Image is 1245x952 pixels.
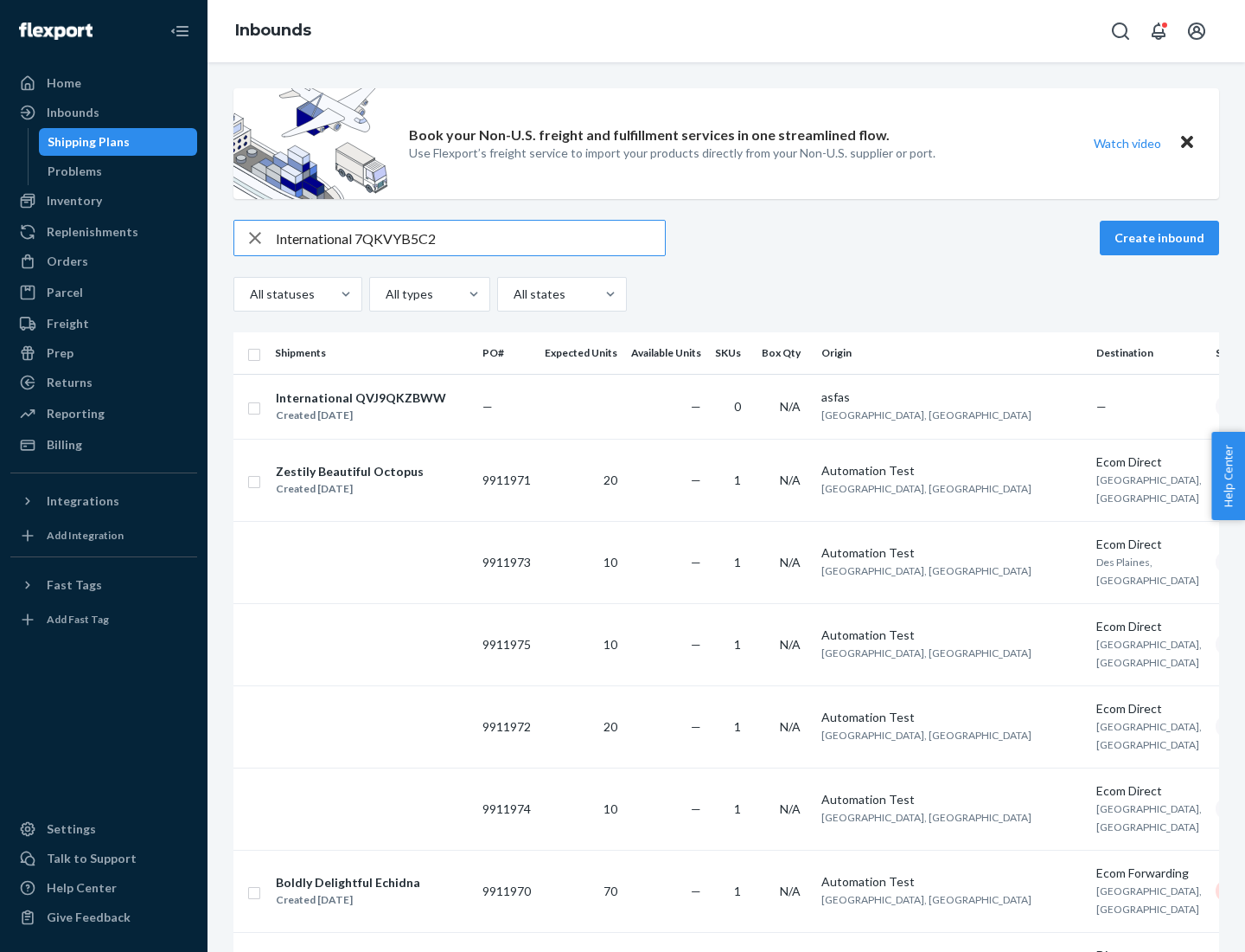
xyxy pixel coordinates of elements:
a: Billing [10,431,197,459]
span: 1 [734,555,741,569]
button: Help Center [1211,432,1245,520]
th: Available Units [624,332,708,374]
span: [GEOGRAPHIC_DATA], [GEOGRAPHIC_DATA] [821,482,1031,495]
a: Home [10,69,197,97]
div: Ecom Forwarding [1096,865,1202,882]
div: Ecom Direct [1096,618,1202,635]
span: — [691,719,701,734]
div: Prep [47,344,73,362]
td: 9911974 [476,768,538,850]
div: Add Integration [47,528,124,543]
div: Boldly Delightful Echidna [276,874,420,891]
div: Automation Test [821,627,1082,644]
div: Automation Test [821,873,1082,891]
input: All types [384,286,386,303]
a: Settings [10,815,197,843]
span: N/A [780,637,801,652]
a: Freight [10,310,197,338]
div: Settings [47,820,96,838]
span: [GEOGRAPHIC_DATA], [GEOGRAPHIC_DATA] [821,893,1031,906]
div: Zestily Beautiful Octopus [276,463,424,480]
span: 70 [603,884,617,898]
a: Talk to Support [10,845,197,872]
p: Use Flexport’s freight service to import your products directly from your Non-U.S. supplier or port. [409,145,935,162]
a: Help Center [10,874,197,902]
div: International QVJ9QKZBWW [276,389,446,407]
button: Integrations [10,487,197,515]
div: Ecom Direct [1096,700,1202,717]
th: SKUs [708,332,755,374]
div: Home [47,74,81,92]
div: Created [DATE] [276,407,446,424]
button: Watch video [1082,131,1172,156]
p: Book your Non-U.S. freight and fulfillment services in one streamlined flow. [409,125,890,145]
div: Created [DATE] [276,480,424,498]
span: 1 [734,884,741,898]
span: — [482,399,493,414]
span: [GEOGRAPHIC_DATA], [GEOGRAPHIC_DATA] [821,729,1031,742]
div: Inbounds [47,104,99,121]
span: N/A [780,473,801,487]
span: [GEOGRAPHIC_DATA], [GEOGRAPHIC_DATA] [1096,638,1202,669]
span: [GEOGRAPHIC_DATA], [GEOGRAPHIC_DATA] [1096,884,1202,916]
span: 1 [734,801,741,816]
a: Replenishments [10,218,197,246]
button: Close [1176,131,1198,156]
span: N/A [780,884,801,898]
th: Destination [1089,332,1209,374]
th: Box Qty [755,332,814,374]
div: Automation Test [821,709,1082,726]
div: Automation Test [821,544,1082,562]
img: Flexport logo [19,23,93,40]
div: Created [DATE] [276,891,420,909]
div: Inventory [47,192,102,209]
div: Give Feedback [47,909,131,926]
span: — [691,473,701,487]
input: All states [512,286,514,303]
span: [GEOGRAPHIC_DATA], [GEOGRAPHIC_DATA] [1096,720,1202,751]
th: Expected Units [538,332,624,374]
a: Inbounds [235,21,311,40]
span: — [1096,399,1107,414]
div: Problems [48,163,102,180]
span: 20 [603,473,617,487]
div: Shipping Plans [48,133,130,151]
span: 1 [734,473,741,487]
div: Reporting [47,405,105,422]
a: Inventory [10,187,197,215]
ol: breadcrumbs [221,6,325,56]
div: Add Fast Tag [47,612,109,627]
span: Des Plaines, [GEOGRAPHIC_DATA] [1096,556,1199,587]
span: 10 [603,637,617,652]
a: Add Integration [10,522,197,550]
span: N/A [780,555,801,569]
button: Open Search Box [1103,14,1138,48]
span: [GEOGRAPHIC_DATA], [GEOGRAPHIC_DATA] [1096,802,1202,833]
input: Search inbounds by name, destination, msku... [276,221,665,255]
span: — [691,555,701,569]
span: — [691,637,701,652]
input: All statuses [248,286,250,303]
a: Parcel [10,279,197,306]
a: Inbounds [10,99,197,126]
button: Open account menu [1179,14,1214,48]
div: Automation Test [821,462,1082,479]
span: 0 [734,399,741,414]
div: asfas [821,389,1082,406]
td: 9911971 [476,439,538,521]
th: PO# [476,332,538,374]
div: Talk to Support [47,850,137,867]
div: Ecom Direct [1096,782,1202,800]
button: Give Feedback [10,904,197,931]
span: — [691,801,701,816]
div: Returns [47,374,93,391]
button: Create inbound [1100,221,1219,255]
span: 10 [603,555,617,569]
div: Orders [47,253,88,270]
div: Replenishments [47,223,138,241]
span: 10 [603,801,617,816]
span: 1 [734,719,741,734]
th: Origin [814,332,1089,374]
a: Problems [39,158,198,185]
